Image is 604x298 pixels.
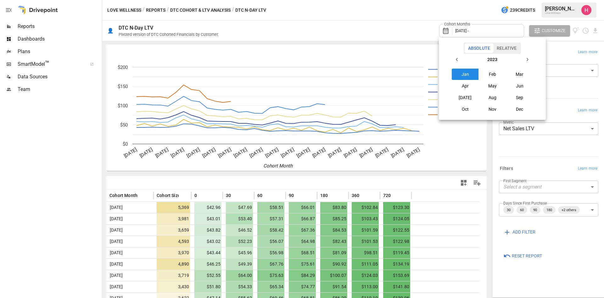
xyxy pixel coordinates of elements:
button: Absolute [465,43,494,53]
button: 2023 [463,54,522,65]
button: Relative [493,43,520,53]
button: Feb [479,69,506,80]
button: Sep [506,92,533,103]
button: Jan [452,69,479,80]
button: Aug [479,92,506,103]
button: Nov [479,104,506,115]
button: Apr [452,80,479,92]
button: Oct [452,104,479,115]
button: Jun [506,80,533,92]
button: [DATE] [452,92,479,103]
button: Mar [506,69,533,80]
button: May [479,80,506,92]
button: Dec [506,104,533,115]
